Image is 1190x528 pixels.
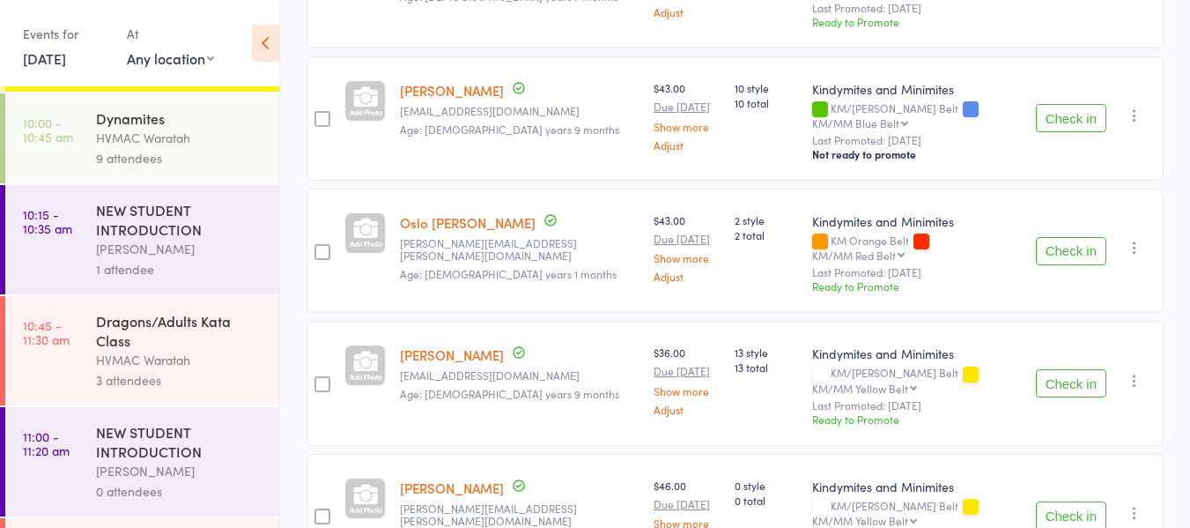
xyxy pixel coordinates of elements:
small: danielle.rohl@gmail.com [400,502,639,528]
time: 10:00 - 10:45 am [23,115,73,144]
div: Dragons/Adults Kata Class [96,311,264,350]
a: 11:00 -11:20 amNEW STUDENT INTRODUCTION[PERSON_NAME]0 attendees [5,407,279,517]
a: [PERSON_NAME] [400,81,504,100]
div: Kindymites and Minimites [812,478,1021,495]
span: 0 style [735,478,799,493]
div: KM Orange Belt [812,234,1021,261]
div: $36.00 [654,345,720,414]
div: KM/MM Yellow Belt [812,515,908,526]
span: Age: [DEMOGRAPHIC_DATA] years 1 months [400,266,617,281]
div: NEW STUDENT INTRODUCTION [96,200,264,239]
time: 11:00 - 11:20 am [23,429,70,457]
a: Show more [654,121,720,132]
a: Adjust [654,404,720,415]
small: Last Promoted: [DATE] [812,134,1021,146]
a: Adjust [654,6,720,18]
a: Adjust [654,139,720,151]
div: Not ready to promote [812,147,1021,161]
div: Ready to Promote [812,279,1021,294]
span: 13 total [735,360,799,375]
div: Kindymites and Minimites [812,212,1021,230]
div: $43.00 [654,212,720,282]
span: 10 total [735,95,799,110]
small: Due [DATE] [654,100,720,113]
div: KM/[PERSON_NAME] Belt [812,102,1021,129]
a: [DATE] [23,48,66,68]
a: Oslo [PERSON_NAME] [400,213,536,232]
small: Last Promoted: [DATE] [812,266,1021,279]
a: [PERSON_NAME] [400,479,504,497]
div: KM/MM Yellow Belt [812,383,908,394]
a: 10:45 -11:30 amDragons/Adults Kata ClassHVMAC Waratah3 attendees [5,296,279,405]
div: 3 attendees [96,370,264,390]
small: cmhews@gmail.com [400,105,639,117]
div: Kindymites and Minimites [812,345,1021,362]
div: Ready to Promote [812,412,1021,427]
div: KM/[PERSON_NAME] Belt [812,367,1021,393]
div: HVMAC Waratah [96,350,264,370]
button: Check in [1036,104,1106,132]
a: [PERSON_NAME] [400,346,504,364]
span: 2 total [735,227,799,242]
div: Any location [127,48,214,68]
small: Last Promoted: [DATE] [812,399,1021,412]
div: Events for [23,19,109,48]
span: 13 style [735,345,799,360]
button: Check in [1036,369,1106,398]
small: Last Promoted: [DATE] [812,2,1021,14]
div: 1 attendee [96,259,264,279]
span: 2 style [735,212,799,227]
div: KM/MM Blue Belt [812,117,899,129]
time: 10:15 - 10:35 am [23,207,72,235]
small: mikala.selfe@live.com.au [400,369,639,382]
small: Due [DATE] [654,233,720,245]
div: [PERSON_NAME] [96,239,264,259]
div: 0 attendees [96,481,264,502]
a: Show more [654,385,720,397]
div: $43.00 [654,80,720,150]
div: NEW STUDENT INTRODUCTION [96,422,264,461]
a: Show more [654,252,720,264]
div: Dynamites [96,108,264,128]
span: 10 style [735,80,799,95]
small: Due [DATE] [654,498,720,510]
span: 0 total [735,493,799,508]
span: Age: [DEMOGRAPHIC_DATA] years 9 months [400,122,619,137]
a: Adjust [654,271,720,282]
a: 10:15 -10:35 amNEW STUDENT INTRODUCTION[PERSON_NAME]1 attendee [5,185,279,294]
div: At [127,19,214,48]
div: [PERSON_NAME] [96,461,264,481]
span: Age: [DEMOGRAPHIC_DATA] years 9 months [400,386,619,401]
small: Due [DATE] [654,365,720,377]
div: HVMAC Waratah [96,128,264,148]
div: KM/MM Red Belt [812,249,896,261]
div: 9 attendees [96,148,264,168]
div: KM/[PERSON_NAME] Belt [812,500,1021,526]
div: Kindymites and Minimites [812,80,1021,98]
time: 10:45 - 11:30 am [23,318,70,346]
button: Check in [1036,237,1106,265]
div: Ready to Promote [812,14,1021,29]
small: greta.wieland@gmail.com [400,237,639,263]
a: 10:00 -10:45 amDynamitesHVMAC Waratah9 attendees [5,93,279,183]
